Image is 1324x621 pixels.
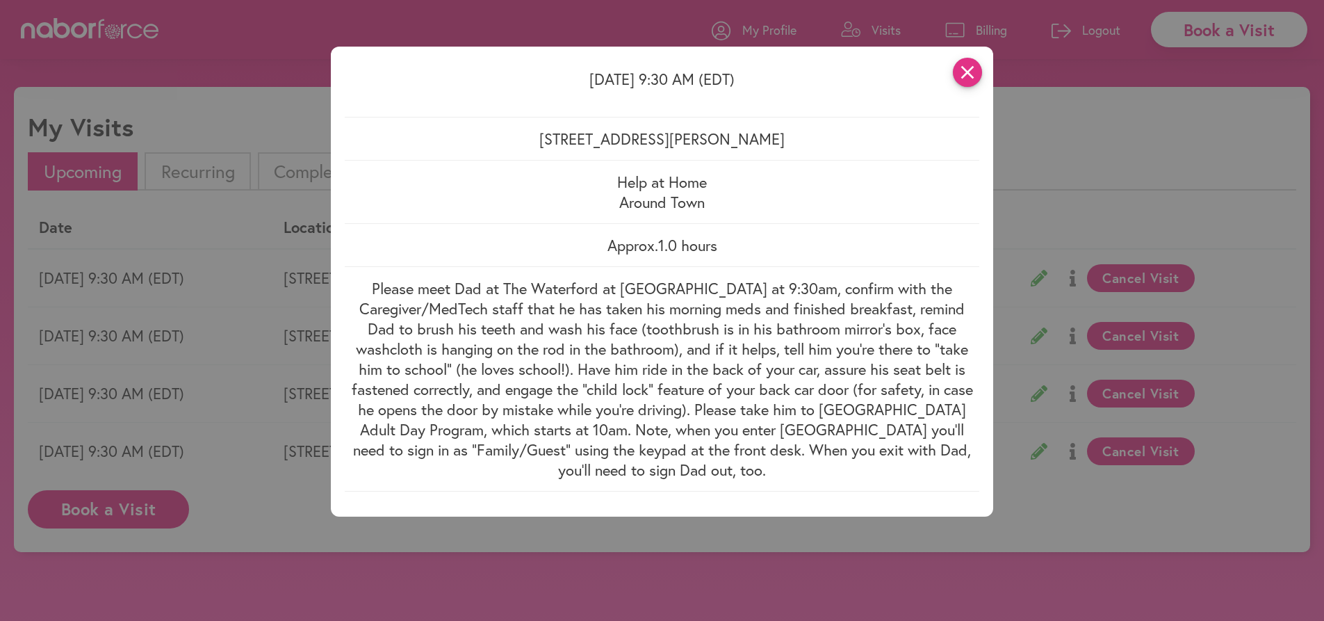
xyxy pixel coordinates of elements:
[345,235,979,255] p: Approx. 1.0 hours
[953,58,982,87] i: close
[345,192,979,212] p: Around Town
[345,278,979,480] p: Please meet Dad at The Waterford at [GEOGRAPHIC_DATA] at 9:30am, confirm with the Caregiver/MedTe...
[589,69,735,89] span: [DATE] 9:30 AM (EDT)
[345,129,979,149] p: [STREET_ADDRESS][PERSON_NAME]
[345,172,979,192] p: Help at Home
